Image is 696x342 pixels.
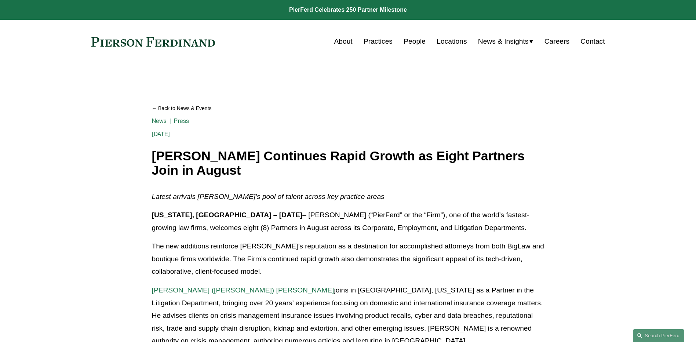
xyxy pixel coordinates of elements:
a: People [404,34,426,48]
a: Practices [364,34,393,48]
a: Search this site [633,329,684,342]
a: Locations [437,34,467,48]
a: folder dropdown [478,34,533,48]
span: [DATE] [152,131,170,138]
strong: [US_STATE], [GEOGRAPHIC_DATA] – [DATE] [152,211,303,219]
a: [PERSON_NAME] ([PERSON_NAME]) [PERSON_NAME] [152,286,334,294]
span: News & Insights [478,35,529,48]
a: Contact [580,34,605,48]
a: News [152,117,167,124]
em: Latest arrivals [PERSON_NAME]’s pool of talent across key practice areas [152,193,385,200]
p: The new additions reinforce [PERSON_NAME]’s reputation as a destination for accomplished attorney... [152,240,544,278]
a: Back to News & Events [152,102,544,115]
a: About [334,34,353,48]
a: Press [174,117,189,124]
h1: [PERSON_NAME] Continues Rapid Growth as Eight Partners Join in August [152,149,544,177]
p: – [PERSON_NAME] (“PierFerd” or the “Firm”), one of the world’s fastest-growing law firms, welcome... [152,209,544,234]
a: Careers [544,34,569,48]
